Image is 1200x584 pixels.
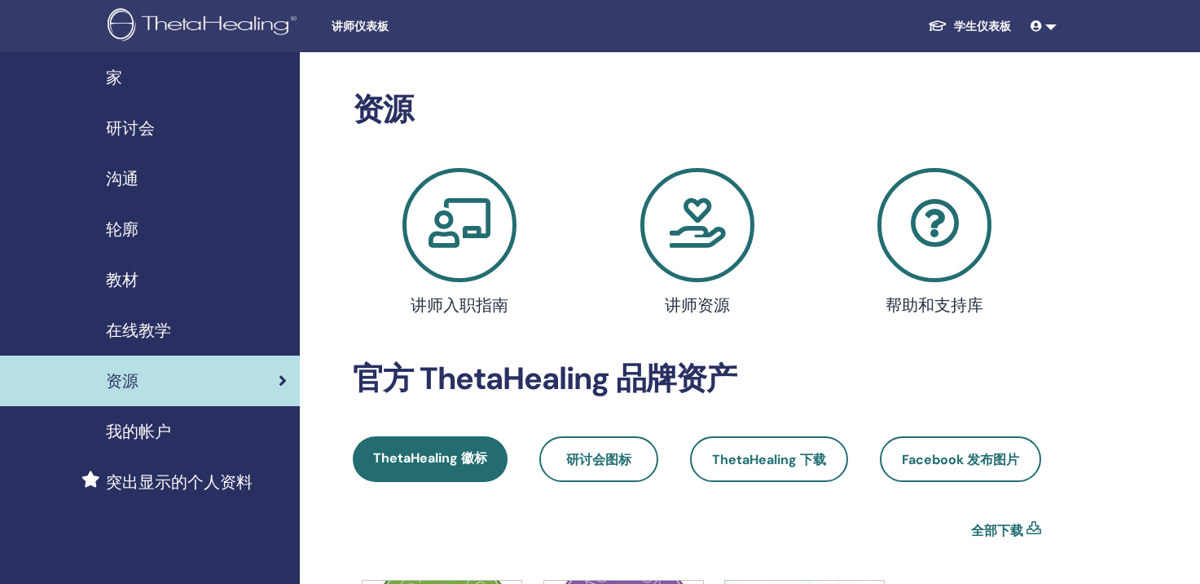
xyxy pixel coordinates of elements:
span: 资源 [106,369,138,393]
span: 家 [106,65,122,90]
a: 研讨会图标 [539,436,658,482]
h4: 帮助和支持库 [859,295,1011,315]
img: graduation-cap-white.svg [928,19,947,33]
a: Facebook 发布图片 [880,436,1041,482]
h2: 官方 ThetaHealing 品牌资产 [353,361,1041,398]
a: 全部下载 [971,521,1023,541]
span: 沟通 [106,166,138,191]
img: logo.png [108,8,302,45]
font: 学生仪表板 [954,19,1011,33]
span: 突出显示的个人资料 [106,470,253,494]
span: ThetaHealing 徽标 [373,449,487,467]
span: 在线教学 [106,318,171,343]
a: ThetaHealing 下载 [690,436,848,482]
span: Facebook 发布图片 [902,451,1019,468]
h2: 资源 [353,91,1041,129]
a: ThetaHealing 徽标 [353,436,508,482]
h4: 讲师资源 [621,295,773,315]
span: 教材 [106,268,138,292]
span: 研讨会 [106,116,155,140]
span: 我的帐户 [106,419,171,444]
a: 讲师资源 [588,168,807,321]
span: 轮廓 [106,217,138,241]
a: 学生仪表板 [915,11,1024,42]
a: 帮助和支持库 [825,168,1044,321]
h4: 讲师入职指南 [383,295,535,315]
span: 讲师仪表板 [332,18,576,35]
a: 讲师入职指南 [350,168,569,321]
span: 研讨会图标 [566,451,631,468]
span: ThetaHealing 下载 [712,451,826,468]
